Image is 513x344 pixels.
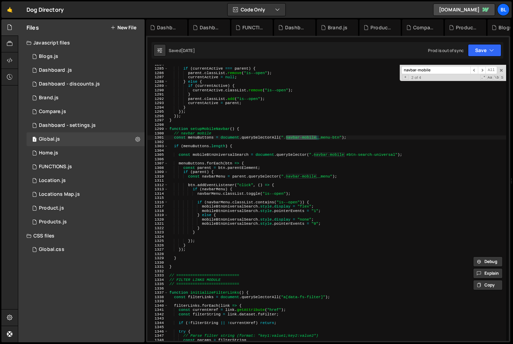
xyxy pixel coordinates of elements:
[39,95,59,101] div: Brand.js
[111,25,136,30] button: New File
[147,230,168,235] div: 1323
[27,160,145,174] div: 16220/44477.js
[147,209,168,213] div: 1318
[147,243,168,248] div: 1326
[27,24,39,31] h2: Files
[147,80,168,84] div: 1288
[147,256,168,261] div: 1329
[147,144,168,149] div: 1303
[39,109,66,115] div: Compare.js
[473,268,503,279] button: Explain
[147,153,168,157] div: 1305
[285,24,307,31] div: Dashboard - settings.js
[409,75,424,80] span: 2 of 4
[39,150,58,156] div: Home.js
[39,122,96,129] div: Dashboard - settings.js
[147,183,168,188] div: 1312
[147,325,168,330] div: 1345
[402,75,409,80] span: Toggle Replace mode
[147,278,168,282] div: 1334
[328,24,347,31] div: Brand.js
[147,114,168,119] div: 1296
[147,174,168,179] div: 1310
[147,75,168,80] div: 1287
[39,81,100,87] div: Dashboard - discounts.js
[494,75,500,80] span: Whole Word Search
[485,66,497,74] span: Alt-Enter
[147,88,168,93] div: 1290
[500,75,504,80] span: Search In Selection
[169,48,195,53] div: Saved
[147,123,168,127] div: 1298
[147,84,168,88] div: 1289
[147,67,168,71] div: 1285
[27,119,145,132] div: 16220/44476.js
[147,295,168,300] div: 1338
[27,188,145,201] div: 16220/43680.js
[39,136,60,142] div: Global.js
[147,179,168,183] div: 1311
[147,308,168,312] div: 1341
[200,24,222,31] div: Dashboard .js
[147,316,168,321] div: 1343
[39,205,64,211] div: Product.js
[147,265,168,269] div: 1331
[147,170,168,174] div: 1309
[157,24,179,31] div: Dashboard - discounts.js
[147,239,168,243] div: 1325
[147,157,168,162] div: 1306
[147,101,168,105] div: 1293
[27,77,145,91] div: 16220/46573.js
[147,187,168,192] div: 1313
[32,137,36,143] span: 1
[147,222,168,226] div: 1321
[27,146,145,160] div: 16220/44319.js
[497,3,510,16] a: Bl
[478,66,485,74] span: ​
[39,191,80,198] div: Locations Map.js
[473,256,503,267] button: Debug
[456,24,478,31] div: Products.js
[428,48,464,53] div: Prod is out of sync
[147,127,168,131] div: 1299
[480,75,486,80] span: RegExp Search
[27,132,145,146] div: 16220/43681.js
[147,213,168,217] div: 1319
[147,338,168,343] div: 1348
[147,247,168,252] div: 1327
[228,3,285,16] button: Code Only
[27,201,145,215] div: 16220/44393.js
[27,63,145,77] div: 16220/46559.js
[487,75,493,80] span: CaseSensitive Search
[27,6,64,14] div: Dog Directory
[147,192,168,196] div: 1314
[39,219,67,225] div: Products.js
[147,97,168,101] div: 1292
[147,110,168,114] div: 1295
[147,312,168,317] div: 1342
[147,269,168,274] div: 1332
[147,286,168,291] div: 1336
[147,196,168,200] div: 1315
[39,164,72,170] div: FUNCTIONS.js
[147,291,168,295] div: 1337
[27,50,145,63] div: 16220/44321.js
[468,44,501,57] button: Save
[147,149,168,153] div: 1304
[147,131,168,136] div: 1300
[147,200,168,205] div: 1316
[147,261,168,265] div: 1330
[27,243,145,256] div: 16220/43682.css
[39,67,72,73] div: Dashboard .js
[147,135,168,140] div: 1301
[27,91,145,105] div: 16220/44394.js
[147,273,168,278] div: 1333
[370,24,392,31] div: Product.js
[147,330,168,334] div: 1346
[181,48,195,53] div: [DATE]
[147,166,168,170] div: 1308
[27,215,145,229] div: 16220/44324.js
[147,71,168,75] div: 1286
[27,105,145,119] div: 16220/44328.js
